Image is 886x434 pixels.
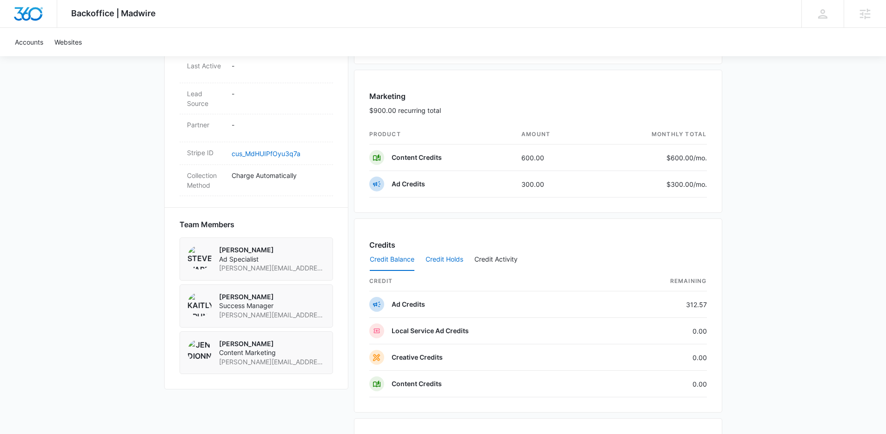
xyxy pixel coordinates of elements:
[180,165,333,196] div: Collection MethodCharge Automatically
[369,125,514,145] th: product
[392,379,442,388] p: Content Credits
[392,326,469,335] p: Local Service Ad Credits
[187,339,212,363] img: Jen Dionne
[187,245,212,270] img: Steven Warren
[392,353,443,362] p: Creative Credits
[219,245,325,255] p: [PERSON_NAME]
[187,61,224,71] dt: Last Active
[187,292,212,316] img: Kaitlyn Brunswig
[693,154,707,162] span: /mo.
[608,318,707,344] td: 0.00
[49,28,87,56] a: Websites
[369,105,441,115] p: $900.00 recurring total
[219,348,325,357] span: Content Marketing
[219,310,325,320] span: [PERSON_NAME][EMAIL_ADDRESS][DOMAIN_NAME]
[608,271,707,291] th: Remaining
[9,28,49,56] a: Accounts
[219,255,325,264] span: Ad Specialist
[369,271,608,291] th: credit
[370,249,414,271] button: Credit Balance
[608,371,707,397] td: 0.00
[663,153,707,163] p: $600.00
[369,239,395,250] h3: Credits
[369,91,441,102] h3: Marketing
[219,357,325,367] span: [PERSON_NAME][EMAIL_ADDRESS][PERSON_NAME][DOMAIN_NAME]
[426,249,463,271] button: Credit Holds
[392,153,442,162] p: Content Credits
[608,291,707,318] td: 312.57
[514,125,593,145] th: amount
[608,344,707,371] td: 0.00
[219,339,325,349] p: [PERSON_NAME]
[180,83,333,114] div: Lead Source-
[219,292,325,302] p: [PERSON_NAME]
[474,249,518,271] button: Credit Activity
[232,61,326,71] p: -
[180,219,234,230] span: Team Members
[593,125,707,145] th: monthly total
[232,150,300,158] a: cus_MdHUIPfOyu3q7a
[180,55,333,83] div: Last Active-
[663,179,707,189] p: $300.00
[232,89,326,99] p: -
[514,145,593,171] td: 600.00
[219,263,325,273] span: [PERSON_NAME][EMAIL_ADDRESS][PERSON_NAME][DOMAIN_NAME]
[392,179,425,189] p: Ad Credits
[187,148,224,158] dt: Stripe ID
[392,300,425,309] p: Ad Credits
[693,180,707,188] span: /mo.
[232,171,326,180] p: Charge Automatically
[232,120,326,130] p: -
[514,171,593,197] td: 300.00
[180,142,333,165] div: Stripe IDcus_MdHUIPfOyu3q7a
[219,301,325,310] span: Success Manager
[187,120,224,130] dt: Partner
[180,114,333,142] div: Partner-
[71,8,156,18] span: Backoffice | Madwire
[187,89,224,108] dt: Lead Source
[187,171,224,190] dt: Collection Method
